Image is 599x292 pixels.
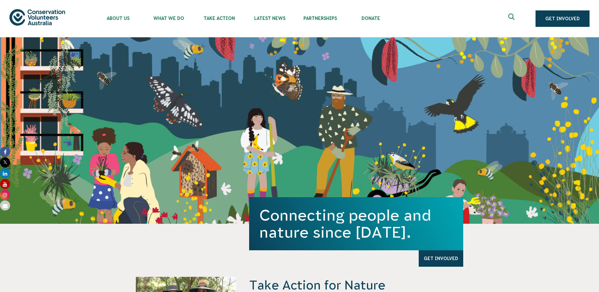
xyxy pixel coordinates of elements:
[244,16,295,21] span: Latest News
[419,250,463,267] a: Get Involved
[259,207,453,241] h1: Connecting people and nature since [DATE].
[536,10,590,27] a: Get Involved
[143,16,194,21] span: What We Do
[508,14,516,24] span: Expand search box
[505,11,520,26] button: Expand search box Close search box
[9,9,65,25] img: logo.svg
[295,16,345,21] span: Partnerships
[345,16,396,21] span: Donate
[93,16,143,21] span: About Us
[194,16,244,21] span: Take Action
